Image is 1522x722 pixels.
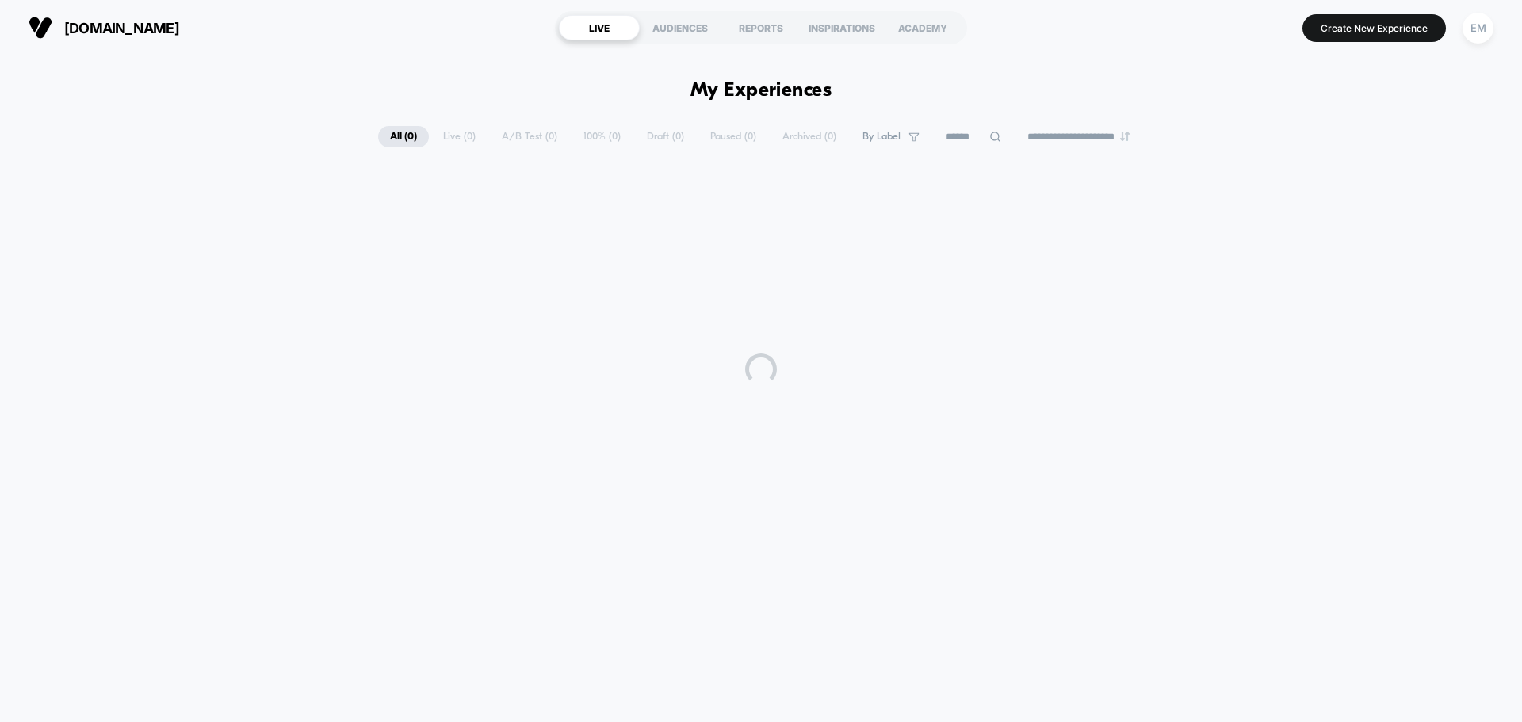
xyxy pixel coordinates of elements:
span: [DOMAIN_NAME] [64,20,179,36]
div: EM [1463,13,1493,44]
button: [DOMAIN_NAME] [24,15,184,40]
img: Visually logo [29,16,52,40]
img: end [1120,132,1130,141]
div: ACADEMY [882,15,963,40]
button: EM [1458,12,1498,44]
h1: My Experiences [690,79,832,102]
div: INSPIRATIONS [801,15,882,40]
button: Create New Experience [1302,14,1446,42]
div: LIVE [559,15,640,40]
div: AUDIENCES [640,15,721,40]
span: All ( 0 ) [378,126,429,147]
div: REPORTS [721,15,801,40]
span: By Label [862,131,901,143]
